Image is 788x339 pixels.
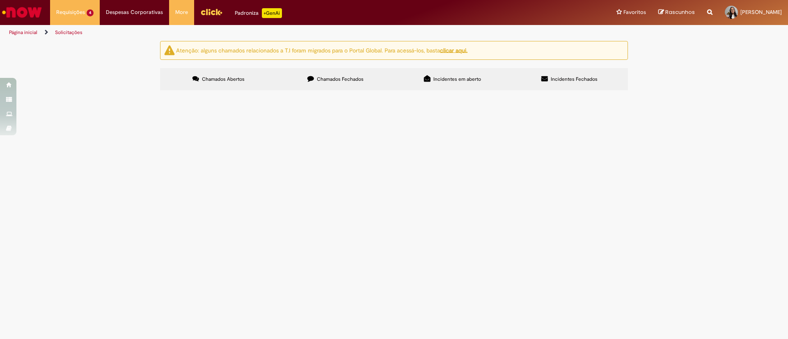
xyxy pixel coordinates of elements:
div: Padroniza [235,8,282,18]
a: Rascunhos [658,9,695,16]
span: Incidentes Fechados [551,76,598,82]
span: Despesas Corporativas [106,8,163,16]
span: More [175,8,188,16]
p: +GenAi [262,8,282,18]
span: Chamados Abertos [202,76,245,82]
ul: Trilhas de página [6,25,519,40]
ng-bind-html: Atenção: alguns chamados relacionados a T.I foram migrados para o Portal Global. Para acessá-los,... [176,46,467,54]
span: Requisições [56,8,85,16]
a: Solicitações [55,29,82,36]
span: Chamados Fechados [317,76,364,82]
span: 4 [87,9,94,16]
img: ServiceNow [1,4,43,20]
span: Favoritos [623,8,646,16]
a: Página inicial [9,29,37,36]
span: Rascunhos [665,8,695,16]
span: Incidentes em aberto [433,76,481,82]
a: clicar aqui. [440,46,467,54]
span: [PERSON_NAME] [740,9,782,16]
img: click_logo_yellow_360x200.png [200,6,222,18]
